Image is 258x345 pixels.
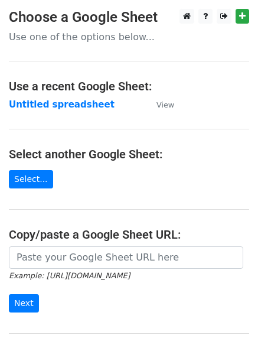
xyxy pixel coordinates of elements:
[9,271,130,280] small: Example: [URL][DOMAIN_NAME]
[145,99,174,110] a: View
[156,100,174,109] small: View
[9,31,249,43] p: Use one of the options below...
[9,246,243,269] input: Paste your Google Sheet URL here
[9,9,249,26] h3: Choose a Google Sheet
[9,294,39,313] input: Next
[9,99,115,110] a: Untitled spreadsheet
[9,227,249,242] h4: Copy/paste a Google Sheet URL:
[9,79,249,93] h4: Use a recent Google Sheet:
[199,288,258,345] iframe: Chat Widget
[9,170,53,188] a: Select...
[9,147,249,161] h4: Select another Google Sheet:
